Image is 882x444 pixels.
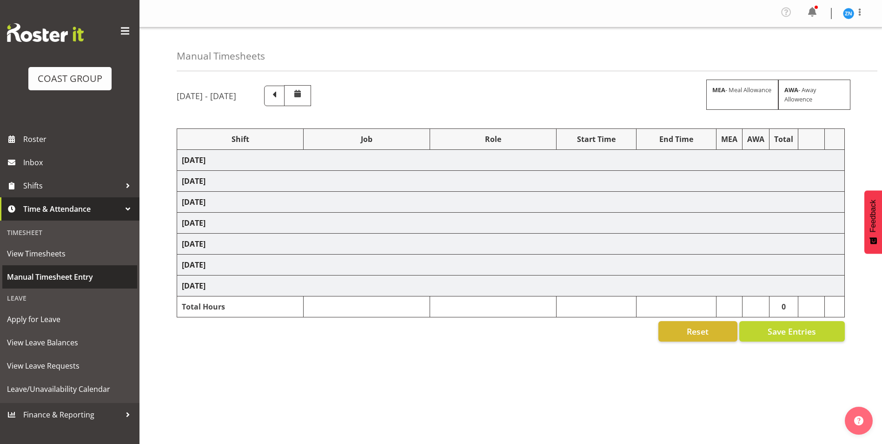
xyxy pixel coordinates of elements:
[768,325,816,337] span: Save Entries
[769,296,798,317] td: 0
[2,242,137,265] a: View Timesheets
[2,377,137,401] a: Leave/Unavailability Calendar
[7,382,133,396] span: Leave/Unavailability Calendar
[784,86,798,94] strong: AWA
[7,359,133,373] span: View Leave Requests
[641,134,711,145] div: End Time
[778,80,850,109] div: - Away Allowence
[7,336,133,350] span: View Leave Balances
[2,331,137,354] a: View Leave Balances
[843,8,854,19] img: zac-nimmo11521.jpg
[7,247,133,261] span: View Timesheets
[177,51,265,61] h4: Manual Timesheets
[2,289,137,308] div: Leave
[854,416,863,425] img: help-xxl-2.png
[774,134,793,145] div: Total
[177,255,845,276] td: [DATE]
[23,179,121,193] span: Shifts
[7,270,133,284] span: Manual Timesheet Entry
[2,354,137,377] a: View Leave Requests
[739,321,845,342] button: Save Entries
[2,308,137,331] a: Apply for Leave
[869,200,877,232] span: Feedback
[177,296,304,317] td: Total Hours
[687,325,709,337] span: Reset
[177,192,845,213] td: [DATE]
[308,134,425,145] div: Job
[706,80,778,109] div: - Meal Allowance
[2,265,137,289] a: Manual Timesheet Entry
[23,202,121,216] span: Time & Attendance
[864,190,882,254] button: Feedback - Show survey
[182,134,298,145] div: Shift
[747,134,764,145] div: AWA
[7,312,133,326] span: Apply for Leave
[177,171,845,192] td: [DATE]
[23,155,135,169] span: Inbox
[2,223,137,242] div: Timesheet
[7,23,84,42] img: Rosterit website logo
[38,72,102,86] div: COAST GROUP
[177,213,845,234] td: [DATE]
[177,150,845,171] td: [DATE]
[561,134,631,145] div: Start Time
[658,321,737,342] button: Reset
[177,276,845,296] td: [DATE]
[23,408,121,422] span: Finance & Reporting
[177,234,845,255] td: [DATE]
[721,134,737,145] div: MEA
[435,134,551,145] div: Role
[712,86,725,94] strong: MEA
[23,132,135,146] span: Roster
[177,91,236,101] h5: [DATE] - [DATE]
